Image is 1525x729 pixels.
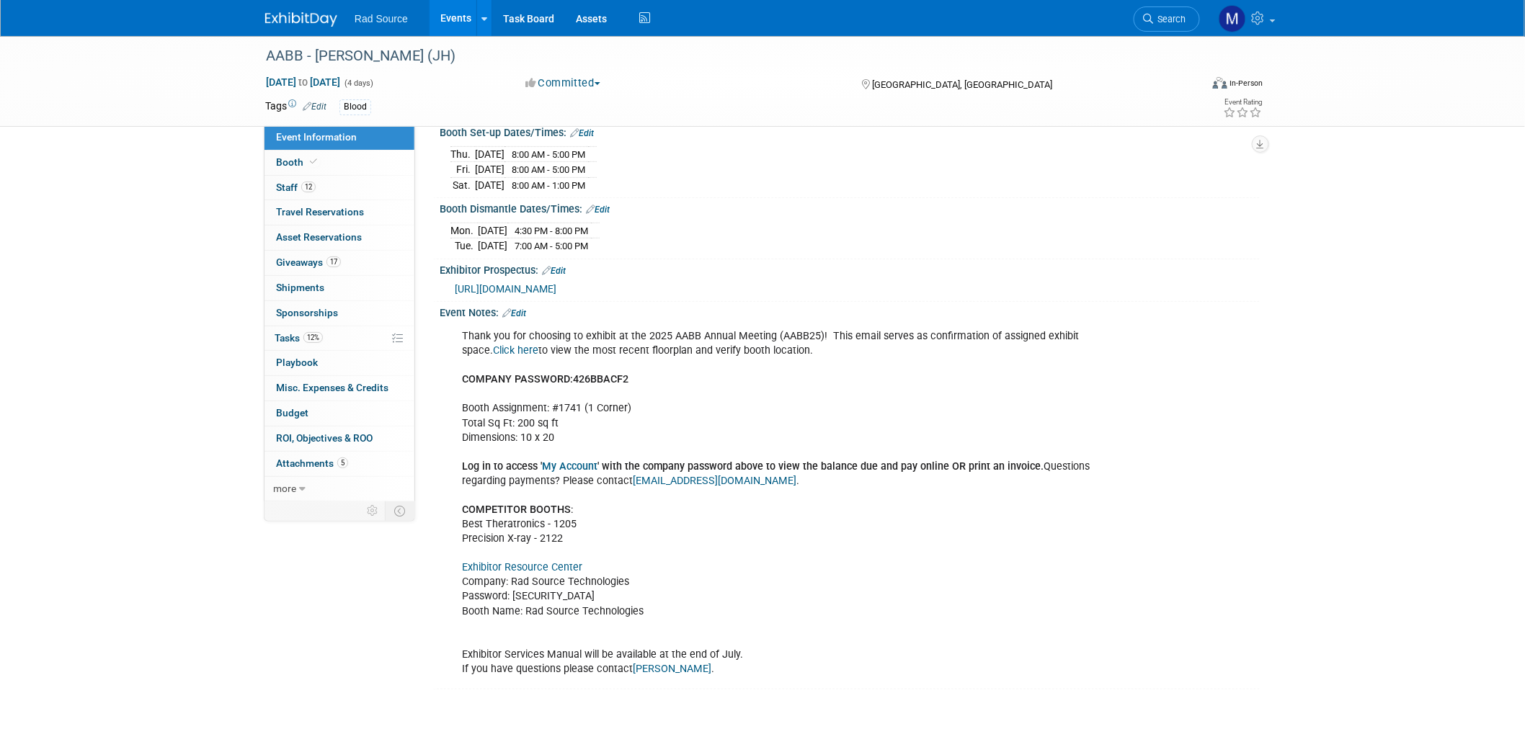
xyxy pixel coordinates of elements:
span: Misc. Expenses & Credits [276,382,388,393]
td: Toggle Event Tabs [386,501,415,520]
div: Event Rating [1224,99,1263,106]
td: Tags [265,99,326,115]
td: Sat. [450,177,475,192]
span: Giveaways [276,256,341,268]
span: 4:30 PM - 8:00 PM [515,225,588,236]
span: 8:00 AM - 1:00 PM [512,180,585,191]
b: 426BBACF2 [573,373,628,385]
td: Tue. [450,238,478,254]
span: Travel Reservations [276,206,364,218]
span: Search [1153,14,1186,24]
span: Shipments [276,282,324,293]
a: Shipments [264,276,414,300]
img: Melissa Conboy [1219,5,1246,32]
a: [EMAIL_ADDRESS][DOMAIN_NAME] [633,475,796,487]
a: Booth [264,151,414,175]
span: Booth [276,156,320,168]
a: Edit [542,266,566,276]
a: Search [1134,6,1200,32]
button: Committed [520,76,606,91]
span: Rad Source [355,13,408,24]
div: Booth Set-up Dates/Times: [440,122,1260,140]
span: [GEOGRAPHIC_DATA], [GEOGRAPHIC_DATA] [872,79,1052,90]
td: Thu. [450,146,475,162]
a: Sponsorships [264,301,414,326]
td: [DATE] [478,238,507,254]
span: 17 [326,256,341,267]
div: Thank you for choosing to exhibit at the 2025 AABB Annual Meeting (AABB25)! This email serves as ... [452,322,1101,684]
span: Attachments [276,457,348,469]
div: Exhibitor Prospectus: [440,259,1260,278]
a: Playbook [264,351,414,375]
a: My Account [542,460,597,473]
b: COMPETITOR [462,504,527,516]
span: 5 [337,457,348,468]
a: Edit [502,308,526,318]
a: Misc. Expenses & Credits [264,376,414,401]
span: Playbook [276,357,318,368]
span: 12% [303,332,323,343]
span: to [296,76,310,88]
a: Travel Reservations [264,200,414,225]
b: BOOTHS [530,504,571,516]
img: Format-Inperson.png [1213,77,1227,89]
div: Event Format [1115,75,1263,97]
a: Giveaways17 [264,251,414,275]
a: Edit [570,128,594,138]
span: 12 [301,182,316,192]
b: Log in to access ' ' with the company password above to view the balance due and pay online OR pr... [462,460,1044,473]
td: Fri. [450,162,475,178]
a: Asset Reservations [264,225,414,250]
span: more [273,483,296,494]
td: [DATE] [475,162,504,178]
span: 8:00 AM - 5:00 PM [512,149,585,160]
span: Event Information [276,131,357,143]
a: Edit [303,102,326,112]
div: In-Person [1230,78,1263,89]
td: Personalize Event Tab Strip [360,501,386,520]
span: Asset Reservations [276,231,362,243]
div: Blood [339,99,371,115]
span: Budget [276,407,308,419]
a: Event Information [264,125,414,150]
img: ExhibitDay [265,12,337,27]
a: Click here [493,344,538,357]
a: Staff12 [264,176,414,200]
i: Booth reservation complete [310,158,317,166]
span: Sponsorships [276,307,338,318]
span: Tasks [275,332,323,344]
a: ROI, Objectives & ROO [264,426,414,451]
a: Exhibitor Resource Center [462,561,582,573]
a: [PERSON_NAME] [633,663,711,675]
td: [DATE] [478,223,507,238]
span: ROI, Objectives & ROO [276,432,373,444]
a: more [264,477,414,501]
span: (4 days) [343,79,373,88]
a: Budget [264,401,414,426]
div: Event Notes: [440,302,1260,321]
span: Staff [276,182,316,193]
span: [DATE] [DATE] [265,76,341,89]
b: COMPANY PASSWORD: [462,373,573,385]
a: Edit [586,205,610,215]
td: [DATE] [475,146,504,162]
div: Booth Dismantle Dates/Times: [440,198,1260,217]
a: Attachments5 [264,452,414,476]
span: 7:00 AM - 5:00 PM [515,241,588,251]
a: Tasks12% [264,326,414,351]
td: Mon. [450,223,478,238]
a: [URL][DOMAIN_NAME] [455,283,556,295]
div: AABB - [PERSON_NAME] (JH) [261,43,1178,69]
td: [DATE] [475,177,504,192]
span: 8:00 AM - 5:00 PM [512,164,585,175]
